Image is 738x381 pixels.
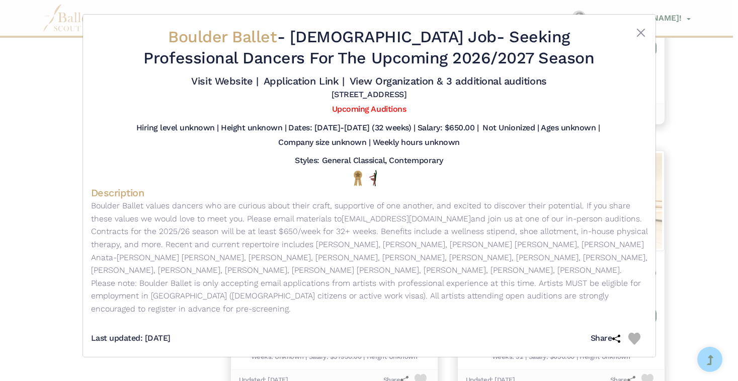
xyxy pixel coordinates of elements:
[418,123,479,133] h5: Salary: $650.00 |
[278,137,370,148] h5: Company size unknown |
[91,199,647,315] p: Boulder Ballet values dancers who are curious about their craft, supportive of one another, and e...
[541,123,600,133] h5: Ages unknown |
[332,90,406,100] h5: [STREET_ADDRESS]
[482,123,539,133] h5: Not Unionized |
[295,156,443,166] h5: Styles: General Classical, Contemporary
[369,170,377,186] img: All
[264,75,344,87] a: Application Link |
[350,75,547,87] a: View Organization & 3 additional auditions
[635,27,647,39] button: Close
[352,170,364,186] img: National
[591,333,628,344] h5: Share
[221,123,286,133] h5: Height unknown |
[628,333,640,345] img: Heart
[168,27,277,46] span: Boulder Ballet
[191,75,258,87] a: Visit Website |
[91,333,171,344] h5: Last updated: [DATE]
[137,27,601,68] h2: - - Seeking Professional Dancers For The Upcoming 2026/2027 Season
[136,123,219,133] h5: Hiring level unknown |
[290,27,497,46] span: [DEMOGRAPHIC_DATA] Job
[288,123,415,133] h5: Dates: [DATE]-[DATE] (32 weeks) |
[373,137,460,148] h5: Weekly hours unknown
[91,186,647,199] h4: Description
[332,104,406,114] a: Upcoming Auditions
